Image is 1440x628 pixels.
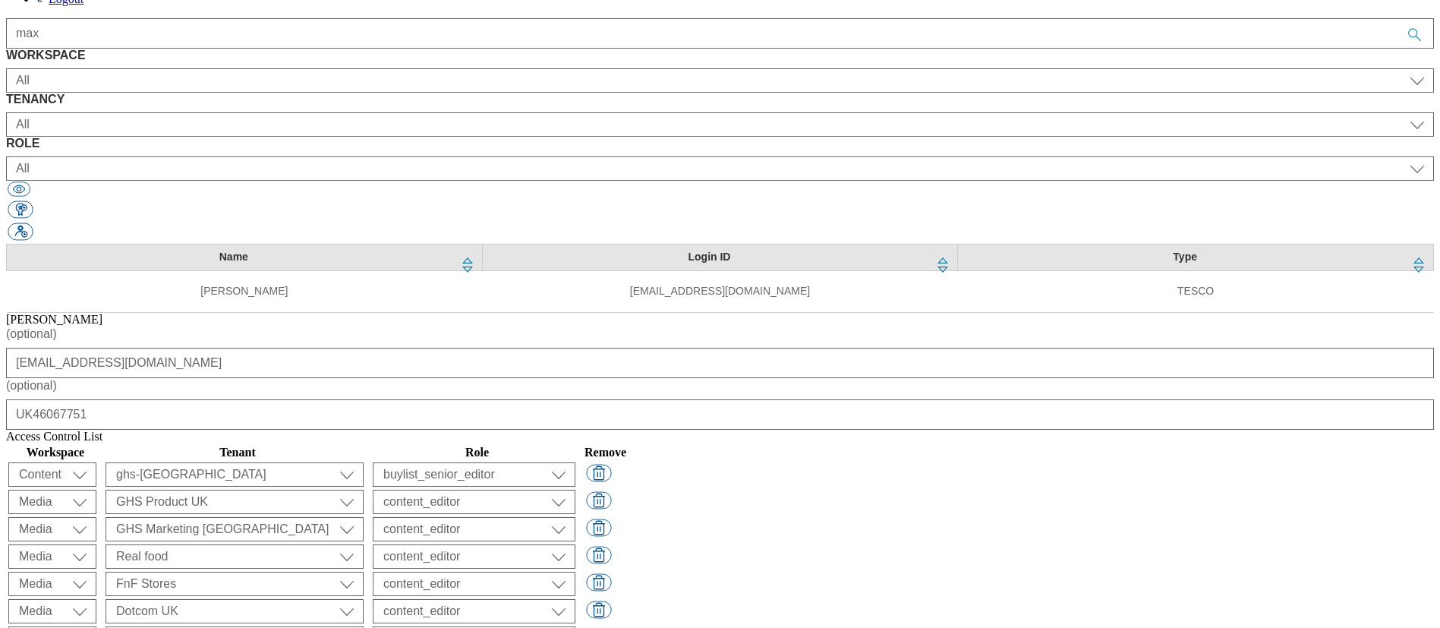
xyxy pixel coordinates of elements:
[16,251,452,264] div: Name
[6,348,1434,378] input: Employee Email
[584,445,627,460] th: Remove
[105,445,370,460] th: Tenant
[7,270,483,312] td: [PERSON_NAME]
[6,18,1434,49] input: Accessible label text
[6,313,102,326] span: [PERSON_NAME]
[492,251,928,264] div: Login ID
[372,445,582,460] th: Role
[6,137,1434,150] label: ROLE
[958,270,1434,312] td: TESCO
[6,327,57,340] span: ( optional )
[6,379,57,392] span: ( optional )
[8,445,103,460] th: Workspace
[6,430,1434,443] div: Access Control List
[6,93,1434,106] label: TENANCY
[967,251,1403,264] div: Type
[482,270,958,312] td: [EMAIL_ADDRESS][DOMAIN_NAME]
[6,49,1434,62] label: WORKSPACE
[6,399,1434,430] input: Employee Number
